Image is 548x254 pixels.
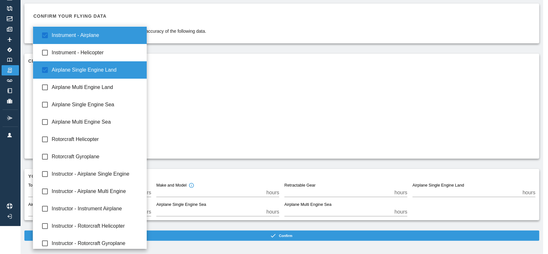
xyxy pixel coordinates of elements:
span: Airplane Single Engine Sea [52,101,142,109]
span: Instructor - Instrument Airplane [52,205,142,213]
span: Rotorcraft Helicopter [52,136,142,143]
span: Instructor - Airplane Multi Engine [52,188,142,195]
span: Instructor - Rotorcraft Gyroplane [52,240,142,247]
span: Instrument - Airplane [52,31,142,39]
span: Airplane Multi Engine Land [52,83,142,91]
span: Instrument - Helicopter [52,49,142,57]
span: Airplane Single Engine Land [52,66,142,74]
span: Rotorcraft Gyroplane [52,153,142,161]
span: Instructor - Airplane Single Engine [52,170,142,178]
span: Airplane Multi Engine Sea [52,118,142,126]
span: Instructor - Rotorcraft Helicopter [52,222,142,230]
